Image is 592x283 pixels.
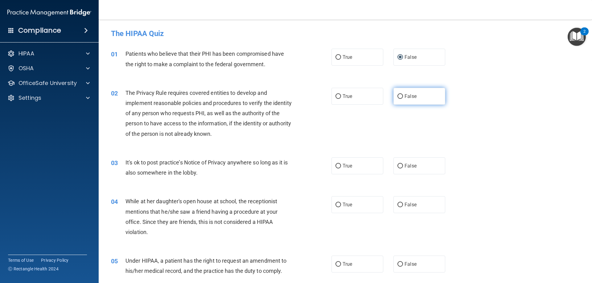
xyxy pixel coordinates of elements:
span: False [405,54,417,60]
button: Open Resource Center, 2 new notifications [568,28,586,46]
span: 04 [111,198,118,205]
input: False [397,55,403,60]
h4: The HIPAA Quiz [111,30,580,38]
span: 03 [111,159,118,167]
span: Under HIPAA, a patient has the right to request an amendment to his/her medical record, and the p... [125,257,286,274]
span: True [343,202,352,208]
p: OfficeSafe University [18,79,77,87]
input: False [397,164,403,168]
span: True [343,93,352,99]
p: Settings [18,94,41,102]
span: False [405,261,417,267]
span: 02 [111,90,118,97]
a: Terms of Use [8,257,34,263]
input: True [335,203,341,207]
p: OSHA [18,65,34,72]
span: True [343,163,352,169]
input: False [397,203,403,207]
a: Privacy Policy [41,257,69,263]
span: It's ok to post practice’s Notice of Privacy anywhere so long as it is also somewhere in the lobby. [125,159,288,176]
div: 2 [583,31,586,39]
a: OSHA [7,65,90,72]
input: True [335,164,341,168]
a: HIPAA [7,50,90,57]
span: False [405,93,417,99]
span: False [405,163,417,169]
p: HIPAA [18,50,34,57]
span: True [343,261,352,267]
input: False [397,94,403,99]
a: Settings [7,94,90,102]
span: True [343,54,352,60]
h4: Compliance [18,26,61,35]
a: OfficeSafe University [7,79,90,87]
input: False [397,262,403,267]
input: True [335,55,341,60]
span: Patients who believe that their PHI has been compromised have the right to make a complaint to th... [125,51,284,67]
span: 01 [111,51,118,58]
span: False [405,202,417,208]
img: PMB logo [7,6,91,19]
span: The Privacy Rule requires covered entities to develop and implement reasonable policies and proce... [125,90,292,137]
span: While at her daughter's open house at school, the receptionist mentions that he/she saw a friend ... [125,198,277,235]
input: True [335,262,341,267]
input: True [335,94,341,99]
span: 05 [111,257,118,265]
span: Ⓒ Rectangle Health 2024 [8,266,59,272]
